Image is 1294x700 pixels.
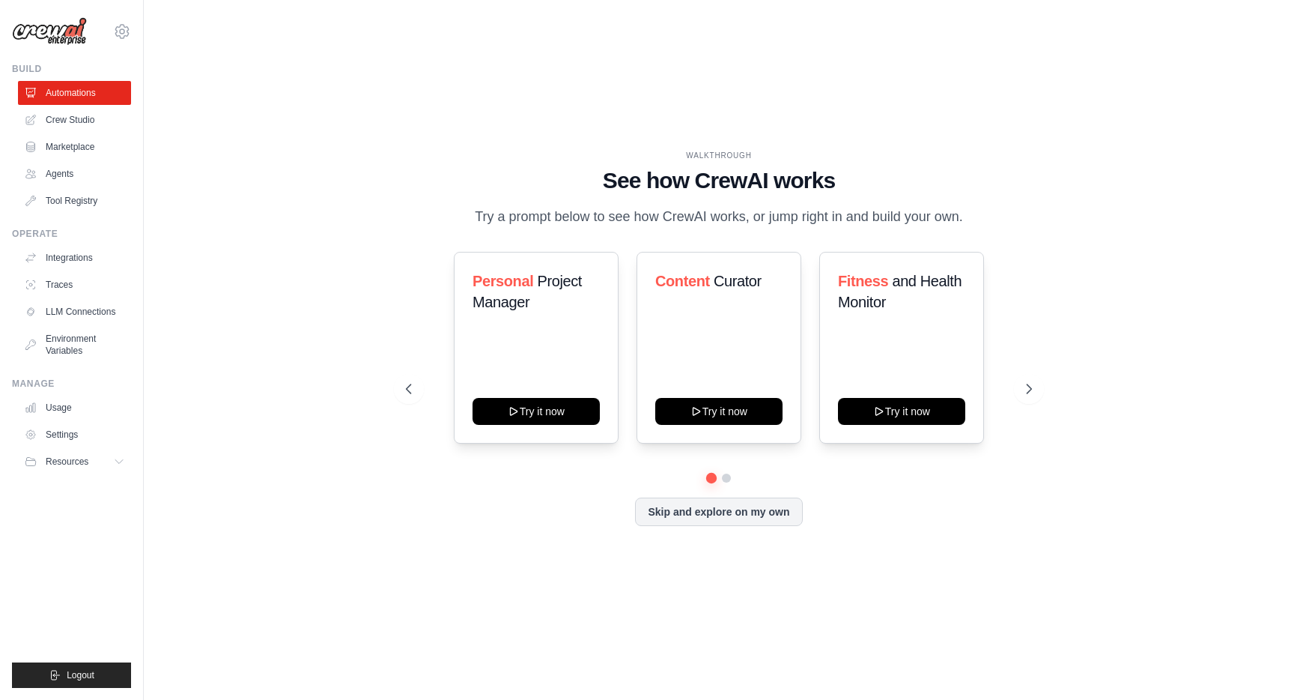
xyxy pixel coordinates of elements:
[18,273,131,297] a: Traces
[18,450,131,474] button: Resources
[838,398,965,425] button: Try it now
[467,206,970,228] p: Try a prompt below to see how CrewAI works, or jump right in and build your own.
[18,135,131,159] a: Marketplace
[473,273,533,289] span: Personal
[838,273,888,289] span: Fitness
[635,498,802,526] button: Skip and explore on my own
[18,327,131,363] a: Environment Variables
[406,167,1031,194] h1: See how CrewAI works
[46,456,88,468] span: Resources
[12,378,131,390] div: Manage
[838,273,962,310] span: and Health Monitor
[18,162,131,186] a: Agents
[18,246,131,270] a: Integrations
[12,663,131,688] button: Logout
[714,273,762,289] span: Curator
[12,228,131,240] div: Operate
[12,63,131,75] div: Build
[18,189,131,213] a: Tool Registry
[406,150,1031,161] div: WALKTHROUGH
[473,398,600,425] button: Try it now
[12,17,87,46] img: Logo
[655,273,710,289] span: Content
[18,396,131,420] a: Usage
[18,108,131,132] a: Crew Studio
[18,81,131,105] a: Automations
[18,423,131,447] a: Settings
[655,398,783,425] button: Try it now
[67,669,94,681] span: Logout
[18,300,131,324] a: LLM Connections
